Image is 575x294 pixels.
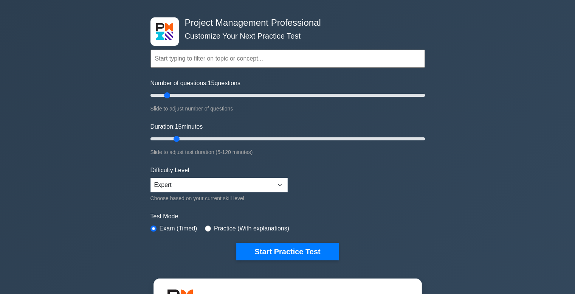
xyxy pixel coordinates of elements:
h4: Project Management Professional [182,17,388,28]
label: Duration: minutes [150,122,203,131]
div: Slide to adjust number of questions [150,104,425,113]
input: Start typing to filter on topic or concept... [150,50,425,68]
label: Exam (Timed) [160,224,197,233]
label: Test Mode [150,212,425,221]
span: 15 [175,123,181,130]
button: Start Practice Test [236,243,338,260]
span: 15 [208,80,215,86]
label: Number of questions: questions [150,79,240,88]
label: Difficulty Level [150,166,189,175]
div: Choose based on your current skill level [150,194,288,203]
label: Practice (With explanations) [214,224,289,233]
div: Slide to adjust test duration (5-120 minutes) [150,148,425,157]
